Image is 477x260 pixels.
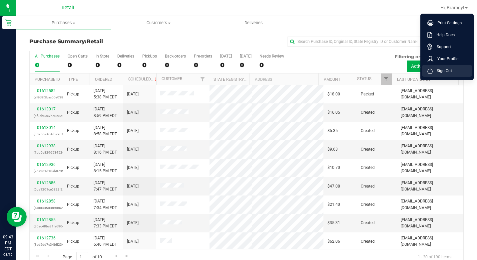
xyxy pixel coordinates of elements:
span: Deliveries [236,20,272,26]
a: Amount [324,77,340,82]
a: 01612582 [37,88,56,93]
inline-svg: Retail [5,19,12,26]
div: PickUps [142,54,157,59]
a: Customers [111,16,206,30]
div: 0 [259,61,284,69]
span: $62.06 [327,238,340,245]
span: [DATE] 8:15 PM EDT [94,162,117,174]
span: Pickup [67,165,79,171]
span: [DATE] [127,91,139,97]
p: 08/19 [3,252,13,257]
span: Sign Out [433,67,452,74]
span: [EMAIL_ADDRESS][DOMAIN_NAME] [401,217,459,229]
a: Filter [197,73,208,85]
span: [DATE] [127,128,139,134]
button: Active only [407,61,438,72]
div: All Purchases [35,54,60,59]
a: Help Docs [427,32,469,38]
a: Customer [162,76,182,81]
div: Back-orders [165,54,186,59]
span: Purchases [16,20,111,26]
p: (af868f2bac55e038) [34,94,59,100]
h3: Purchase Summary: [29,39,174,45]
span: Created [361,128,375,134]
span: $21.40 [327,201,340,208]
div: Needs Review [259,54,284,59]
div: 0 [220,61,232,69]
span: Support [433,44,451,50]
span: $9.63 [327,146,338,153]
p: (9de261d10ab8735c) [34,168,59,174]
a: 01612736 [37,236,56,240]
a: 01612938 [37,144,56,148]
a: 01613014 [37,125,56,130]
span: [DATE] 8:58 PM EDT [94,125,117,137]
span: Pickup [67,91,79,97]
a: 01613017 [37,107,56,111]
div: [DATE] [240,54,251,59]
span: [DATE] [127,109,139,116]
span: [EMAIL_ADDRESS][DOMAIN_NAME] [401,235,459,248]
a: 01612855 [37,217,56,222]
div: Open Carts [68,54,88,59]
a: State Registry ID [214,77,248,82]
span: Pickup [67,201,79,208]
span: [EMAIL_ADDRESS][DOMAIN_NAME] [401,198,459,211]
a: Purchase ID [35,77,60,82]
span: Retail [62,5,74,11]
p: 09:43 PM EDT [3,234,13,252]
span: Pickup [67,128,79,134]
span: $47.08 [327,183,340,190]
span: Filtering on status: [395,54,438,59]
span: Your Profile [433,56,458,62]
a: Type [68,77,78,82]
a: 01612858 [37,199,56,203]
a: 01612936 [37,162,56,167]
span: Created [361,220,375,226]
a: Ordered [95,77,112,82]
span: Pickup [67,146,79,153]
span: [DATE] 8:16 PM EDT [94,143,117,156]
iframe: Resource center [7,207,27,227]
div: 0 [240,61,251,69]
span: Created [361,146,375,153]
span: Retail [87,38,103,45]
span: [DATE] [127,220,139,226]
input: Search Purchase ID, Original ID, State Registry ID or Customer Name... [287,37,420,47]
div: 0 [35,61,60,69]
span: $5.35 [327,128,338,134]
div: In Store [96,54,109,59]
div: 0 [68,61,88,69]
span: Created [361,165,375,171]
span: $10.70 [327,165,340,171]
div: 0 [142,61,157,69]
th: Address [249,73,318,85]
div: 0 [194,61,212,69]
span: [DATE] [127,201,139,208]
a: Filter [381,73,392,85]
a: Purchases [16,16,111,30]
span: [EMAIL_ADDRESS][DOMAIN_NAME] [401,180,459,193]
span: [EMAIL_ADDRESS][DOMAIN_NAME] [401,106,459,119]
span: [DATE] 7:33 PM EDT [94,217,117,229]
li: Sign Out [422,65,472,77]
span: [DATE] [127,238,139,245]
span: Print Settings [433,20,462,26]
span: Created [361,238,375,245]
span: Pickup [67,238,79,245]
p: (30ac48bc81fa6904) [34,223,59,229]
span: Created [361,109,375,116]
span: Created [361,183,375,190]
span: [DATE] [127,146,139,153]
span: [DATE] [127,165,139,171]
span: Customers [111,20,206,26]
div: Pre-orders [194,54,212,59]
a: Scheduled [128,77,159,81]
span: Pickup [67,109,79,116]
span: Packed [361,91,374,97]
span: [EMAIL_ADDRESS][DOMAIN_NAME] [401,125,459,137]
span: [DATE] 7:47 PM EDT [94,180,117,193]
a: Deliveries [206,16,301,30]
span: [EMAIL_ADDRESS][DOMAIN_NAME] [401,88,459,100]
p: (d525574b4fb7901e) [34,131,59,137]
